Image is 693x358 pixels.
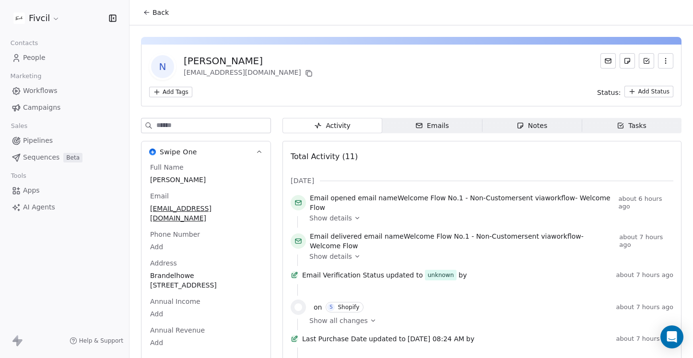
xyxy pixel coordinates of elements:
[616,271,673,279] span: about 7 hours ago
[70,337,123,345] a: Help & Support
[616,303,673,311] span: about 7 hours ago
[23,103,60,113] span: Campaigns
[291,152,358,161] span: Total Activity (11)
[517,121,547,131] div: Notes
[23,202,55,212] span: AI Agents
[23,86,58,96] span: Workflows
[619,233,673,249] span: about 7 hours ago
[310,232,362,240] span: Email delivered
[408,334,464,344] span: [DATE] 08:24 AM
[8,133,121,149] a: Pipelines
[160,147,197,157] span: Swipe One
[153,8,169,17] span: Back
[141,141,270,162] button: Swipe OneSwipe One
[415,121,449,131] div: Emails
[338,304,359,311] div: Shopify
[7,169,30,183] span: Tools
[8,100,121,115] a: Campaigns
[302,270,384,280] span: Email Verification Status
[616,335,673,343] span: about 7 hours ago
[7,119,32,133] span: Sales
[29,12,50,24] span: Fivcil
[369,334,406,344] span: updated to
[148,325,207,335] span: Annual Revenue
[13,12,25,24] img: Fivcil_Square_Logo.png
[23,185,40,196] span: Apps
[148,191,171,201] span: Email
[8,183,121,198] a: Apps
[309,316,667,325] a: Show all changes
[23,152,59,162] span: Sequences
[8,150,121,165] a: SequencesBeta
[314,121,351,131] div: Activity
[150,338,262,347] span: Add
[458,270,467,280] span: by
[597,88,621,97] span: Status:
[309,316,368,325] span: Show all changes
[79,337,123,345] span: Help & Support
[309,252,667,261] a: Show details
[428,270,454,280] div: unknown
[309,213,352,223] span: Show details
[310,242,358,250] span: Welcome Flow
[619,195,673,210] span: about 6 hours ago
[149,149,156,155] img: Swipe One
[310,231,615,251] span: email name sent via workflow -
[310,194,356,202] span: Email opened
[8,199,121,215] a: AI Agents
[12,10,62,26] button: Fivcil
[398,194,518,202] span: Welcome Flow No.1 - Non-Customer
[294,303,302,311] img: shopify.svg
[309,213,667,223] a: Show details
[309,252,352,261] span: Show details
[6,69,46,83] span: Marketing
[148,258,179,268] span: Address
[8,50,121,66] a: People
[150,204,262,223] span: [EMAIL_ADDRESS][DOMAIN_NAME]
[150,309,262,319] span: Add
[149,87,192,97] button: Add Tags
[386,270,423,280] span: updated to
[23,136,53,146] span: Pipelines
[184,68,315,79] div: [EMAIL_ADDRESS][DOMAIN_NAME]
[624,86,673,97] button: Add Status
[291,176,314,185] span: [DATE]
[329,303,332,311] div: S
[137,4,175,21] button: Back
[148,162,186,172] span: Full Name
[148,230,202,239] span: Phone Number
[150,271,262,290] span: Brandelhowe [STREET_ADDRESS]
[404,232,525,240] span: Welcome Flow No.1 - Non-Customer
[466,334,474,344] span: by
[660,325,683,348] div: Open Intercom Messenger
[617,121,646,131] div: Tasks
[184,54,315,68] div: [PERSON_NAME]
[23,53,46,63] span: People
[302,334,367,344] span: Last Purchase Date
[63,153,82,162] span: Beta
[151,55,174,78] span: N
[150,175,262,185] span: [PERSON_NAME]
[6,36,42,50] span: Contacts
[148,297,202,306] span: Annual Income
[314,302,322,312] span: on
[150,242,262,252] span: Add
[310,193,615,212] span: email name sent via workflow -
[8,83,121,99] a: Workflows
